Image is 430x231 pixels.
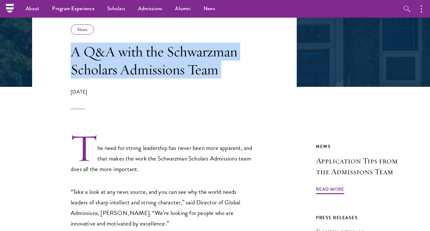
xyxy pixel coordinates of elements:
p: The need for strong leadership has never been more apparent, and that makes the work the Schwarzm... [71,133,254,174]
p: “Take a look at any news source, and you can see why the world needs leaders of sharp intellect a... [71,186,254,229]
h1: A Q&A with the Schwarzman Scholars Admissions Team [71,43,254,78]
div: [DATE] [71,88,254,109]
span: Read More [316,185,344,195]
a: News [77,26,87,33]
div: News [316,143,398,151]
div: Press Releases [316,214,398,222]
a: News Application Tips from the Admissions Team Read More [316,143,398,195]
h3: Application Tips from the Admissions Team [316,155,398,177]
